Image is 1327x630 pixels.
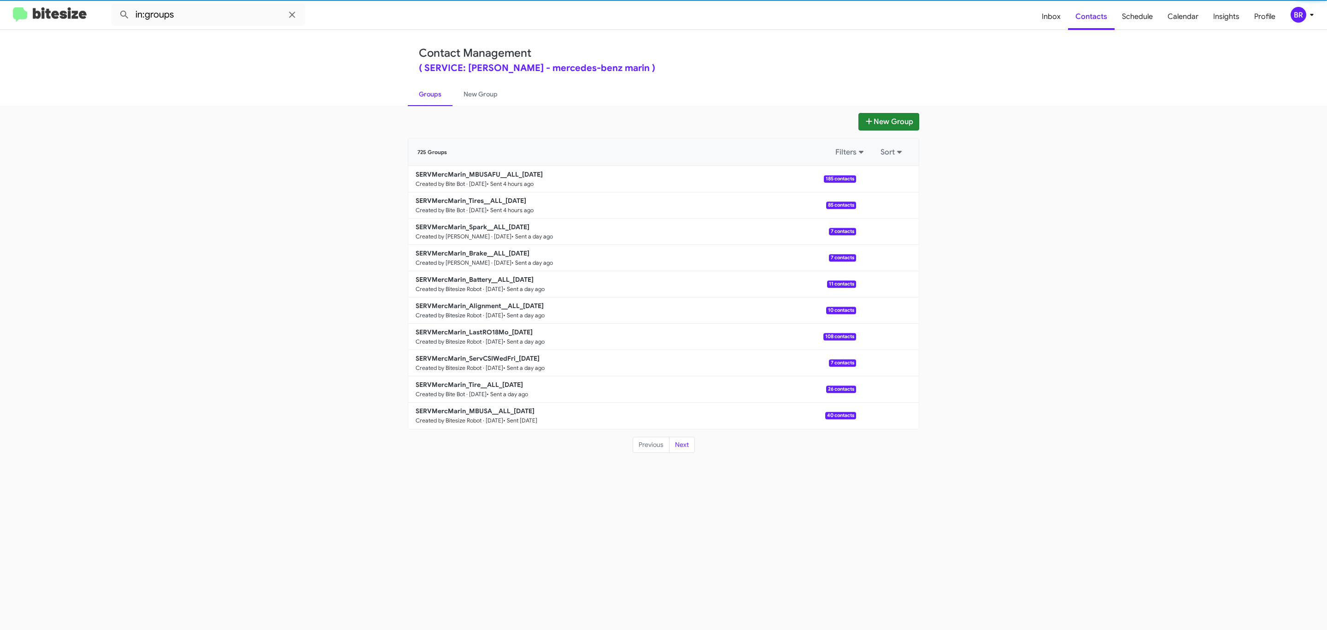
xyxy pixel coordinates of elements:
span: 26 contacts [826,386,856,393]
b: SERVMercMarin_MBUSAFU__ALL_[DATE] [416,170,543,178]
small: • Sent a day ago [503,285,545,293]
a: SERVMercMarin_Alignment__ALL_[DATE]Created by Bitesize Robot · [DATE]• Sent a day ago10 contacts [408,297,856,324]
small: Created by Bitesize Robot · [DATE] [416,312,503,319]
a: Insights [1206,3,1247,30]
small: • Sent a day ago [487,391,528,398]
div: ( SERVICE: [PERSON_NAME] - mercedes-benz marin ) [419,64,908,73]
b: SERVMercMarin_Battery__ALL_[DATE] [416,275,534,284]
span: 725 Groups [417,149,447,155]
small: Created by Bitesize Robot · [DATE] [416,285,503,293]
b: SERVMercMarin_Alignment__ALL_[DATE] [416,302,544,310]
a: Groups [408,82,452,106]
small: • Sent a day ago [503,338,545,345]
small: • Sent a day ago [503,312,545,319]
a: Calendar [1160,3,1206,30]
small: Created by Bitesize Robot · [DATE] [416,417,503,424]
small: Created by Bite Bot · [DATE] [416,391,487,398]
a: SERVMercMarin_Tires__ALL_[DATE]Created by Bite Bot · [DATE]• Sent 4 hours ago85 contacts [408,192,856,219]
small: • Sent a day ago [503,364,545,372]
small: Created by [PERSON_NAME] · [DATE] [416,259,511,267]
span: 7 contacts [829,359,856,367]
a: SERVMercMarin_Brake__ALL_[DATE]Created by [PERSON_NAME] · [DATE]• Sent a day ago7 contacts [408,245,856,271]
a: Contacts [1068,3,1115,30]
small: Created by Bitesize Robot · [DATE] [416,338,503,345]
span: 10 contacts [826,307,856,314]
a: SERVMercMarin_ServCSIWedFri_[DATE]Created by Bitesize Robot · [DATE]• Sent a day ago7 contacts [408,350,856,376]
button: Sort [875,144,910,160]
span: 7 contacts [829,254,856,262]
span: 11 contacts [827,280,856,288]
span: 108 contacts [823,333,856,340]
small: Created by [PERSON_NAME] · [DATE] [416,233,511,240]
a: SERVMercMarin_Battery__ALL_[DATE]Created by Bitesize Robot · [DATE]• Sent a day ago11 contacts [408,271,856,297]
span: 7 contacts [829,228,856,235]
a: New Group [452,82,509,106]
b: SERVMercMarin_Tires__ALL_[DATE] [416,196,526,205]
b: SERVMercMarin_Tire__ALL_[DATE] [416,380,523,389]
span: 40 contacts [825,412,856,419]
a: SERVMercMarin_MBUSA__ALL_[DATE]Created by Bitesize Robot · [DATE]• Sent [DATE]40 contacts [408,403,856,429]
b: SERVMercMarin_Brake__ALL_[DATE] [416,249,529,257]
small: • Sent [DATE] [503,417,537,424]
a: SERVMercMarin_LastRO18Mo_[DATE]Created by Bitesize Robot · [DATE]• Sent a day ago108 contacts [408,324,856,350]
small: • Sent a day ago [511,259,553,267]
div: BR [1291,7,1306,23]
b: SERVMercMarin_LastRO18Mo_[DATE] [416,328,533,336]
button: Next [669,437,695,453]
a: Schedule [1115,3,1160,30]
small: Created by Bitesize Robot · [DATE] [416,364,503,372]
a: Inbox [1034,3,1068,30]
a: SERVMercMarin_Tire__ALL_[DATE]Created by Bite Bot · [DATE]• Sent a day ago26 contacts [408,376,856,403]
small: Created by Bite Bot · [DATE] [416,207,487,214]
small: Created by Bite Bot · [DATE] [416,180,487,188]
button: BR [1283,7,1317,23]
span: 185 contacts [824,175,856,183]
a: Contact Management [419,46,531,60]
span: 85 contacts [826,202,856,209]
b: SERVMercMarin_Spark__ALL_[DATE] [416,223,529,231]
button: Filters [830,144,871,160]
small: • Sent 4 hours ago [487,180,534,188]
small: • Sent a day ago [511,233,553,240]
a: Profile [1247,3,1283,30]
a: SERVMercMarin_MBUSAFU__ALL_[DATE]Created by Bite Bot · [DATE]• Sent 4 hours ago185 contacts [408,166,856,192]
b: SERVMercMarin_ServCSIWedFri_[DATE] [416,354,540,363]
button: New Group [858,113,919,131]
small: • Sent 4 hours ago [487,207,534,214]
a: SERVMercMarin_Spark__ALL_[DATE]Created by [PERSON_NAME] · [DATE]• Sent a day ago7 contacts [408,219,856,245]
b: SERVMercMarin_MBUSA__ALL_[DATE] [416,407,534,415]
input: Search [112,4,305,26]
